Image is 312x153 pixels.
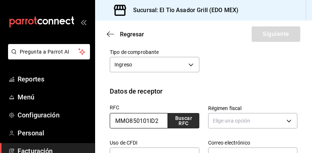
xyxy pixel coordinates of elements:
button: Regresar [107,31,144,38]
div: Elige una opción [208,113,298,128]
button: open_drawer_menu [80,19,86,25]
span: Personal [18,128,89,138]
button: Pregunta a Parrot AI [8,44,90,59]
span: Regresar [120,31,144,38]
a: Pregunta a Parrot AI [5,53,90,61]
span: Configuración [18,110,89,120]
span: Pregunta a Parrot AI [20,48,79,56]
span: Reportes [18,74,89,84]
h3: Sucursal: El Tio Asador Grill (EDO MEX) [127,6,238,15]
label: RFC [110,105,199,110]
label: Uso de CFDI [110,140,199,145]
span: Menú [18,92,89,102]
div: Datos de receptor [110,86,162,96]
span: Ingreso [114,61,132,68]
label: Correo electrónico [208,140,298,145]
label: Régimen fiscal [208,106,298,111]
label: Tipo de comprobante [110,50,199,55]
button: Buscar RFC [168,113,199,128]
